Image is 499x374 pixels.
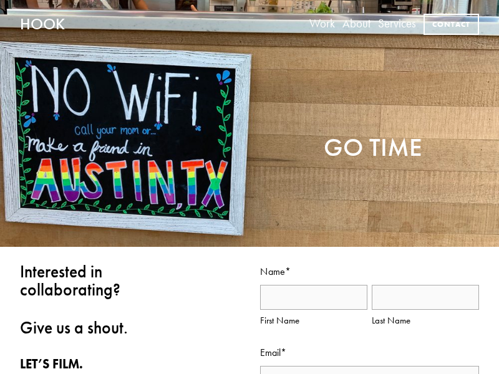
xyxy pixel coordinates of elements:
label: Email [260,344,479,362]
a: Contact [424,14,479,35]
span: Last Name [372,312,479,329]
a: HOOK [20,14,65,34]
input: Last Name [372,285,479,310]
a: Services [378,12,416,36]
legend: Name [260,263,291,281]
span: First Name [260,312,367,329]
strong: LET’S FILM. [20,356,83,372]
h2: GO TIME [77,135,422,160]
a: About [342,12,371,36]
h3: Give us a shout. [20,319,199,337]
a: Work [309,12,335,36]
h3: Interested in collaborating? [20,263,199,299]
input: First Name [260,285,367,310]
